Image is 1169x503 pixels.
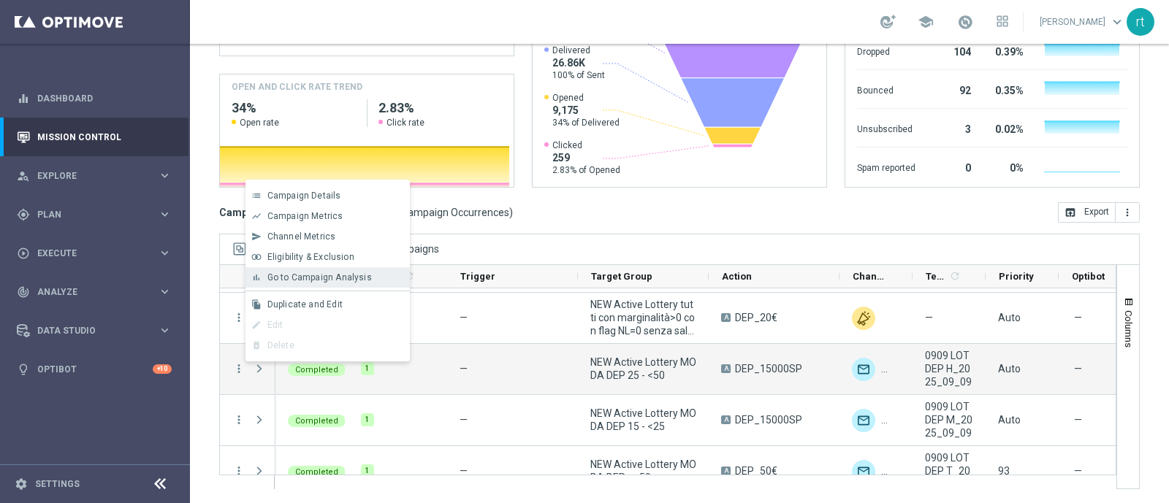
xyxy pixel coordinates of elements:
div: Press SPACE to select this row. [220,446,275,497]
button: send Channel Metrics [245,226,410,247]
button: more_vert [232,362,245,375]
span: Completed [295,416,338,426]
i: file_copy [251,299,262,310]
i: settings [15,477,28,491]
span: Trigger [460,271,495,282]
div: Press SPACE to select this row. [220,395,275,446]
h2: 34% [232,99,355,117]
a: Dashboard [37,79,172,118]
i: equalizer [17,92,30,105]
span: — [1074,311,1082,324]
span: Auto [998,414,1021,426]
div: Bounced [857,77,915,101]
span: Priority [999,271,1034,282]
span: Action [722,271,752,282]
span: Delivered [552,45,605,56]
span: A [721,415,731,424]
span: Plan [37,210,158,219]
span: 100% of Sent [552,69,605,81]
span: Open rate [240,117,279,128]
button: Data Studio keyboard_arrow_right [16,325,172,337]
span: Calculate column [947,268,961,284]
span: Completed [295,365,338,375]
span: Eligibility & Exclusion [267,252,354,262]
span: Execute [37,249,158,258]
div: Optibot [17,350,172,388]
span: Optibot [1072,271,1105,282]
i: bar_chart [251,272,262,283]
span: DEP_15000SP [735,362,802,375]
span: — [460,465,468,477]
span: keyboard_arrow_down [1109,14,1125,30]
img: Optimail [852,409,875,432]
span: DEP_50€ [735,464,777,477]
button: file_copy Duplicate and Edit [245,294,410,315]
span: Explore [37,172,158,180]
i: open_in_browser [1065,207,1076,218]
i: list [251,191,262,201]
a: Mission Control [37,118,172,156]
span: — [1074,464,1082,477]
span: DEP_20€ [735,311,777,324]
span: Target Group [591,271,652,282]
button: lightbulb Optibot +10 [16,364,172,375]
span: Auto [998,363,1021,375]
div: 1 [361,413,374,426]
a: Settings [35,480,80,488]
div: 0.39% [989,39,1024,62]
span: 93 [998,465,1010,477]
span: Click rate [387,117,424,128]
div: rt [1127,8,1154,36]
div: Data Studio [17,324,158,337]
span: 2.83% of Opened [552,164,620,176]
i: more_vert [232,311,245,324]
button: more_vert [232,413,245,426]
i: person_search [17,169,30,183]
i: more_vert [1122,207,1133,218]
span: Go to Campaign Analysis [267,272,372,283]
img: Other [852,307,875,330]
i: join_inner [251,252,262,262]
div: 1 [361,362,374,375]
i: more_vert [232,464,245,477]
div: 0.02% [989,116,1024,139]
div: 0 [933,155,971,178]
div: Dashboard [17,79,172,118]
span: Auto [998,312,1021,323]
button: track_changes Analyze keyboard_arrow_right [16,286,172,298]
span: Analyze [37,288,158,296]
button: person_search Explore keyboard_arrow_right [16,170,172,182]
i: track_changes [17,285,30,299]
h3: Campaign List [219,206,513,219]
div: 3 [933,116,971,139]
h2: 2.83% [378,99,502,117]
img: Other [881,460,905,483]
span: Completed [295,467,338,477]
i: keyboard_arrow_right [158,246,172,260]
div: 1 [361,464,374,477]
div: Plan [17,208,158,221]
div: Press SPACE to deselect this row. [220,344,275,395]
i: keyboard_arrow_right [158,285,172,299]
div: Optimail [852,460,875,483]
i: lightbulb [17,363,30,376]
a: Optibot [37,350,153,388]
div: 0% [989,155,1024,178]
button: bar_chart Go to Campaign Analysis [245,267,410,288]
span: NEW Active Lottery tutti con marginalità>0 con flag NL=0 senza saldo [590,298,696,337]
div: Dropped [857,39,915,62]
span: 259 [552,151,620,164]
i: keyboard_arrow_right [158,169,172,183]
span: 0909 LOT DEP T_2025_09_09 [925,451,973,491]
span: 9,175 [552,104,620,117]
span: — [460,414,468,426]
div: Press SPACE to select this row. [220,293,275,344]
span: 0909 LOT DEP H_2025_09_09 [925,349,973,388]
button: Mission Control [16,131,172,143]
span: NEW Active Lottery MODA DEP 15 - <25 [590,407,696,433]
